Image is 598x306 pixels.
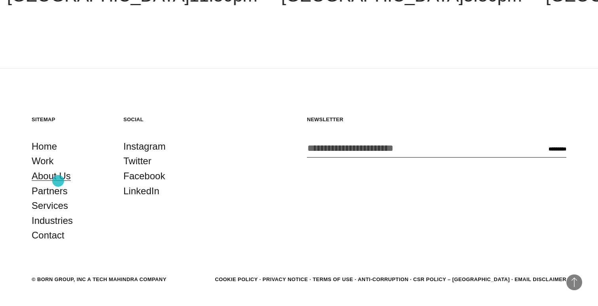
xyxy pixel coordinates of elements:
a: Industries [32,213,73,228]
a: Services [32,198,68,213]
h5: Sitemap [32,116,108,123]
a: Anti-Corruption [358,276,409,282]
a: Work [32,154,54,169]
a: Email Disclaimer [515,276,566,282]
a: Contact [32,228,64,243]
a: Partners [32,184,68,199]
a: Instagram [123,139,166,154]
h5: Social [123,116,199,123]
button: Back to Top [566,274,582,290]
div: © BORN GROUP, INC A Tech Mahindra Company [32,276,167,283]
a: Facebook [123,169,165,184]
a: Home [32,139,57,154]
a: Terms of Use [313,276,353,282]
a: Cookie Policy [215,276,257,282]
h5: Newsletter [307,116,566,123]
a: CSR POLICY – [GEOGRAPHIC_DATA] [413,276,510,282]
a: LinkedIn [123,184,159,199]
a: Privacy Notice [263,276,308,282]
a: About Us [32,169,71,184]
a: Twitter [123,154,151,169]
